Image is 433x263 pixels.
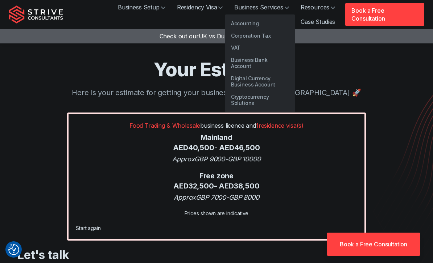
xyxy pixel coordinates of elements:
h3: Let's talk [17,248,416,262]
span: Food Trading & Wholesale [129,122,200,129]
p: business licence and [76,121,357,130]
a: Book a Free Consultation [345,3,424,26]
div: Approx GBP 7000 - GBP 8000 [76,192,357,202]
a: Digital Currency Business Account [225,72,295,91]
h1: Your Estimate [9,58,424,81]
a: Cryptocurrency Solutions [225,91,295,109]
span: UK vs Dubai Tax Calculator [199,33,274,40]
div: Mainland AED 40,500 - AED 46,500 [76,133,357,153]
a: Corporation Tax [225,30,295,42]
a: Check out ourUK vs Dubai Tax Calculator [160,33,274,40]
span: 1 residence visa(s) [256,122,304,129]
div: Free zone AED 32,500 - AED 38,500 [76,171,357,191]
button: Consent Preferences [8,244,19,255]
a: Business Bank Account [225,54,295,72]
img: Strive Consultants [9,5,63,24]
a: VAT [225,42,295,54]
p: Here is your estimate for getting your business set up in the [GEOGRAPHIC_DATA] 🚀 [9,87,424,98]
div: Prices shown are indicative [76,209,357,217]
img: Revisit consent button [8,244,19,255]
a: Accounting [225,17,295,30]
div: Approx GBP 9000 - GBP 10000 [76,154,357,164]
a: Start again [76,225,100,231]
a: Book a Free Consultation [327,233,420,256]
a: Case Studies [295,14,341,29]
